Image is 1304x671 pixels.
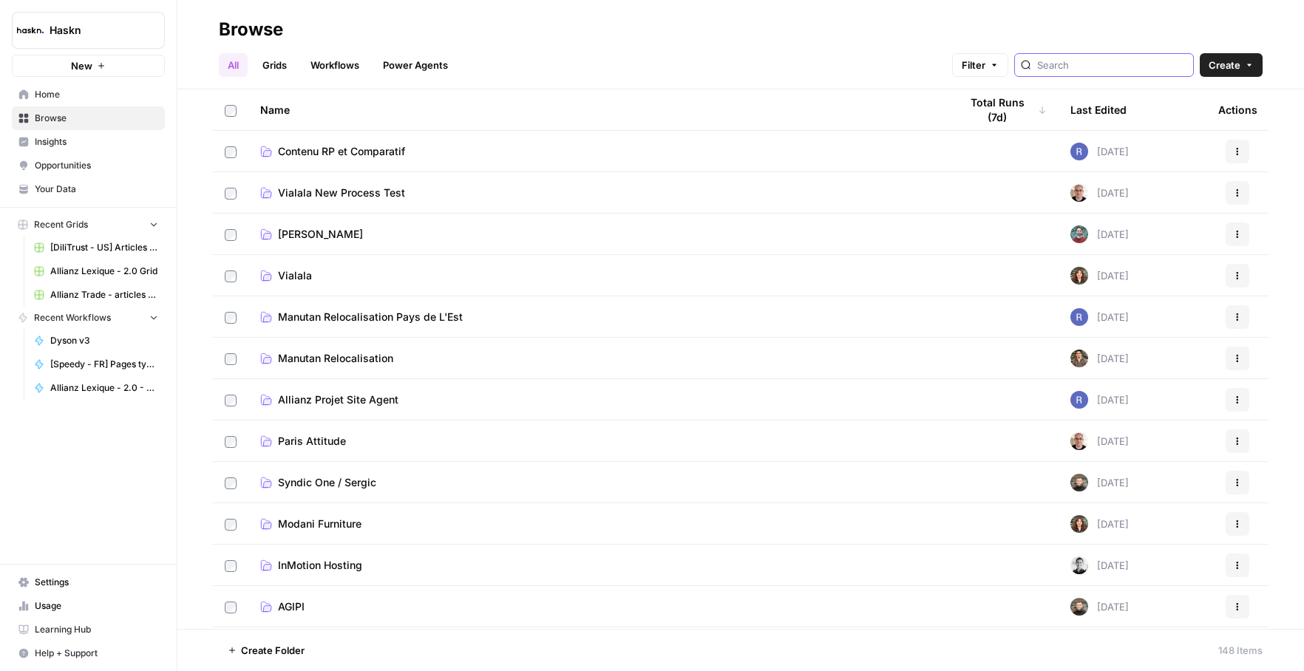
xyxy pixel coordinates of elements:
[35,599,158,613] span: Usage
[12,570,165,594] a: Settings
[12,55,165,77] button: New
[1070,556,1088,574] img: 5iwot33yo0fowbxplqtedoh7j1jy
[35,112,158,125] span: Browse
[302,53,368,77] a: Workflows
[952,53,1008,77] button: Filter
[71,58,92,73] span: New
[12,618,165,641] a: Learning Hub
[278,268,312,283] span: Vialala
[278,475,376,490] span: Syndic One / Sergic
[960,89,1047,130] div: Total Runs (7d)
[1209,58,1240,72] span: Create
[260,392,936,407] a: Allianz Projet Site Agent
[34,311,111,324] span: Recent Workflows
[219,18,283,41] div: Browse
[1070,184,1129,202] div: [DATE]
[12,641,165,665] button: Help + Support
[260,185,936,200] a: Vialala New Process Test
[1070,432,1088,450] img: 7vx8zh0uhckvat9sl0ytjj9ndhgk
[1037,58,1187,72] input: Search
[219,638,313,662] button: Create Folder
[35,159,158,172] span: Opportunities
[1070,350,1088,367] img: dizo4u6k27cofk4obq9v5qvvdkyt
[50,334,158,347] span: Dyson v3
[1070,267,1088,285] img: wbc4lf7e8no3nva14b2bd9f41fnh
[260,310,936,324] a: Manutan Relocalisation Pays de L'Est
[50,265,158,278] span: Allianz Lexique - 2.0 Grid
[1070,143,1088,160] img: u6bh93quptsxrgw026dpd851kwjs
[1070,89,1127,130] div: Last Edited
[260,475,936,490] a: Syndic One / Sergic
[1070,598,1129,616] div: [DATE]
[260,268,936,283] a: Vialala
[278,227,363,242] span: [PERSON_NAME]
[278,517,361,531] span: Modani Furniture
[1218,643,1263,658] div: 148 Items
[1070,474,1088,491] img: udf09rtbz9abwr5l4z19vkttxmie
[27,329,165,352] a: Dyson v3
[35,623,158,636] span: Learning Hub
[260,434,936,449] a: Paris Attitude
[27,259,165,283] a: Allianz Lexique - 2.0 Grid
[278,185,405,200] span: Vialala New Process Test
[12,130,165,154] a: Insights
[278,599,305,614] span: AGIPI
[35,647,158,660] span: Help + Support
[12,83,165,106] a: Home
[1070,391,1088,409] img: u6bh93quptsxrgw026dpd851kwjs
[27,283,165,307] a: Allianz Trade - articles de blog Grid
[1070,267,1129,285] div: [DATE]
[374,53,457,77] a: Power Agents
[1218,89,1257,130] div: Actions
[260,517,936,531] a: Modani Furniture
[1200,53,1263,77] button: Create
[219,53,248,77] a: All
[27,236,165,259] a: [DiliTrust - US] Articles de blog 700-1000 mots Grid
[241,643,305,658] span: Create Folder
[278,392,398,407] span: Allianz Projet Site Agent
[12,177,165,201] a: Your Data
[27,376,165,400] a: Allianz Lexique - 2.0 - Emprunteur - août 2025
[50,241,158,254] span: [DiliTrust - US] Articles de blog 700-1000 mots Grid
[12,214,165,236] button: Recent Grids
[35,135,158,149] span: Insights
[17,17,44,44] img: Haskn Logo
[1070,308,1129,326] div: [DATE]
[35,183,158,196] span: Your Data
[12,594,165,618] a: Usage
[278,434,346,449] span: Paris Attitude
[260,227,936,242] a: [PERSON_NAME]
[1070,308,1088,326] img: u6bh93quptsxrgw026dpd851kwjs
[1070,225,1088,243] img: kh2zl9bepegbkudgc8udwrcnxcy3
[35,88,158,101] span: Home
[254,53,296,77] a: Grids
[278,558,362,573] span: InMotion Hosting
[50,381,158,395] span: Allianz Lexique - 2.0 - Emprunteur - août 2025
[35,576,158,589] span: Settings
[1070,474,1129,491] div: [DATE]
[278,310,463,324] span: Manutan Relocalisation Pays de L'Est
[1070,225,1129,243] div: [DATE]
[260,558,936,573] a: InMotion Hosting
[278,144,405,159] span: Contenu RP et Comparatif
[1070,350,1129,367] div: [DATE]
[260,89,936,130] div: Name
[12,154,165,177] a: Opportunities
[260,351,936,366] a: Manutan Relocalisation
[12,106,165,130] a: Browse
[12,307,165,329] button: Recent Workflows
[1070,432,1129,450] div: [DATE]
[962,58,985,72] span: Filter
[34,218,88,231] span: Recent Grids
[1070,556,1129,574] div: [DATE]
[12,12,165,49] button: Workspace: Haskn
[50,288,158,302] span: Allianz Trade - articles de blog Grid
[1070,598,1088,616] img: udf09rtbz9abwr5l4z19vkttxmie
[1070,143,1129,160] div: [DATE]
[1070,515,1129,533] div: [DATE]
[1070,391,1129,409] div: [DATE]
[50,23,139,38] span: Haskn
[1070,184,1088,202] img: 7vx8zh0uhckvat9sl0ytjj9ndhgk
[50,358,158,371] span: [Speedy - FR] Pages type de pneu & prestation - 800 mots
[27,352,165,376] a: [Speedy - FR] Pages type de pneu & prestation - 800 mots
